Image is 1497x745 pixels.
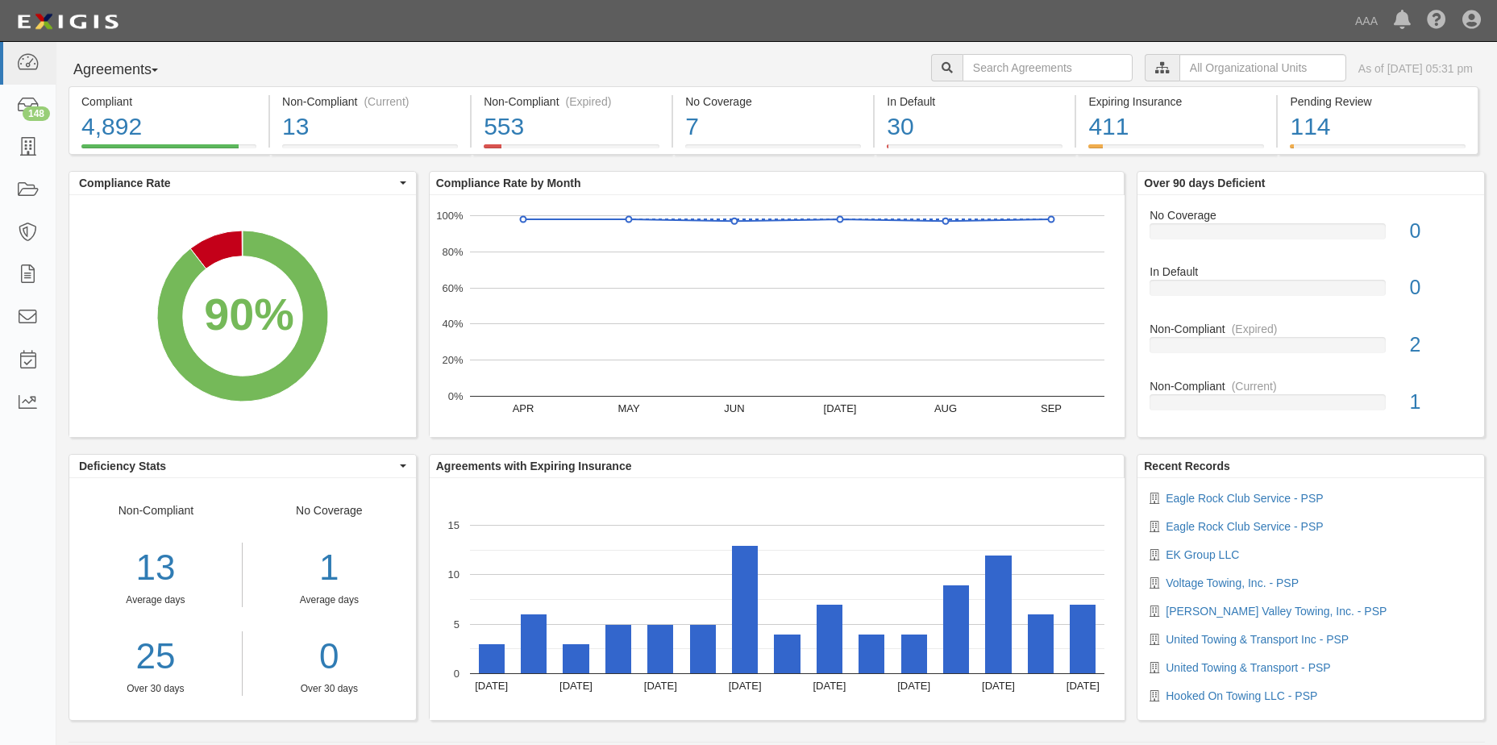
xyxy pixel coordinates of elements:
text: 0 [454,668,459,680]
button: Agreements [69,54,189,86]
a: Non-Compliant(Current)13 [270,144,470,157]
div: Non-Compliant [69,502,243,696]
span: Deficiency Stats [79,458,396,474]
div: No Coverage [243,502,416,696]
a: United Towing & Transport Inc - PSP [1166,633,1349,646]
a: Compliant4,892 [69,144,268,157]
div: 411 [1088,110,1264,144]
a: Non-Compliant(Current)1 [1150,378,1472,423]
i: Help Center - Complianz [1427,11,1446,31]
div: 2 [1398,331,1484,360]
input: All Organizational Units [1179,54,1346,81]
div: 553 [484,110,659,144]
div: Pending Review [1290,94,1465,110]
div: 90% [204,283,293,348]
div: As of [DATE] 05:31 pm [1358,60,1473,77]
b: Agreements with Expiring Insurance [436,460,632,472]
a: No Coverage0 [1150,207,1472,264]
a: [PERSON_NAME] Valley Towing, Inc. - PSP [1166,605,1387,618]
div: 0 [1398,273,1484,302]
b: Over 90 days Deficient [1144,177,1265,189]
img: logo-5460c22ac91f19d4615b14bd174203de0afe785f0fc80cf4dbbc73dc1793850b.png [12,7,123,36]
a: Hooked On Towing LLC - PSP [1166,689,1317,702]
div: (Expired) [1232,321,1278,337]
a: Non-Compliant(Expired)553 [472,144,672,157]
a: Eagle Rock Club Service - PSP [1166,520,1323,533]
text: APR [512,402,534,414]
div: 114 [1290,110,1465,144]
text: [DATE] [897,680,930,692]
text: 5 [454,618,459,630]
div: 1 [255,543,404,593]
span: Compliance Rate [79,175,396,191]
div: Non-Compliant (Expired) [484,94,659,110]
text: JUN [724,402,744,414]
text: 15 [447,519,459,531]
text: 20% [442,354,463,366]
a: 25 [69,631,242,682]
text: [DATE] [559,680,593,692]
text: 40% [442,318,463,330]
text: 10 [447,568,459,581]
div: 30 [887,110,1062,144]
svg: A chart. [69,195,416,437]
text: 80% [442,246,463,258]
div: In Default [1137,264,1484,280]
a: Pending Review114 [1278,144,1478,157]
a: Expiring Insurance411 [1076,144,1276,157]
text: [DATE] [982,680,1015,692]
div: Expiring Insurance [1088,94,1264,110]
a: Eagle Rock Club Service - PSP [1166,492,1323,505]
div: No Coverage [685,94,861,110]
a: United Towing & Transport - PSP [1166,661,1330,674]
div: 1 [1398,388,1484,417]
text: 60% [442,281,463,293]
div: Average days [69,593,242,607]
button: Deficiency Stats [69,455,416,477]
div: Non-Compliant [1137,378,1484,394]
a: 0 [255,631,404,682]
a: Voltage Towing, Inc. - PSP [1166,576,1299,589]
a: EK Group LLC [1166,548,1239,561]
div: No Coverage [1137,207,1484,223]
a: In Default30 [875,144,1075,157]
text: 100% [436,210,464,222]
text: [DATE] [1067,680,1100,692]
div: 13 [69,543,242,593]
a: In Default0 [1150,264,1472,321]
div: 7 [685,110,861,144]
text: [DATE] [813,680,846,692]
div: Over 30 days [69,682,242,696]
button: Compliance Rate [69,172,416,194]
div: (Expired) [566,94,612,110]
text: 0% [447,390,463,402]
input: Search Agreements [963,54,1133,81]
div: 4,892 [81,110,256,144]
div: Over 30 days [255,682,404,696]
text: AUG [934,402,957,414]
div: 148 [23,106,50,121]
div: (Current) [364,94,409,110]
a: Non-Compliant(Expired)2 [1150,321,1472,378]
div: 13 [282,110,458,144]
text: [DATE] [475,680,508,692]
b: Recent Records [1144,460,1230,472]
text: [DATE] [823,402,856,414]
div: Average days [255,593,404,607]
a: No Coverage7 [673,144,873,157]
svg: A chart. [430,478,1125,720]
a: AAA [1347,5,1386,37]
svg: A chart. [430,195,1125,437]
div: 0 [1398,217,1484,246]
text: [DATE] [728,680,761,692]
b: Compliance Rate by Month [436,177,581,189]
text: MAY [618,402,640,414]
div: (Current) [1232,378,1277,394]
div: Non-Compliant [1137,321,1484,337]
text: SEP [1041,402,1062,414]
